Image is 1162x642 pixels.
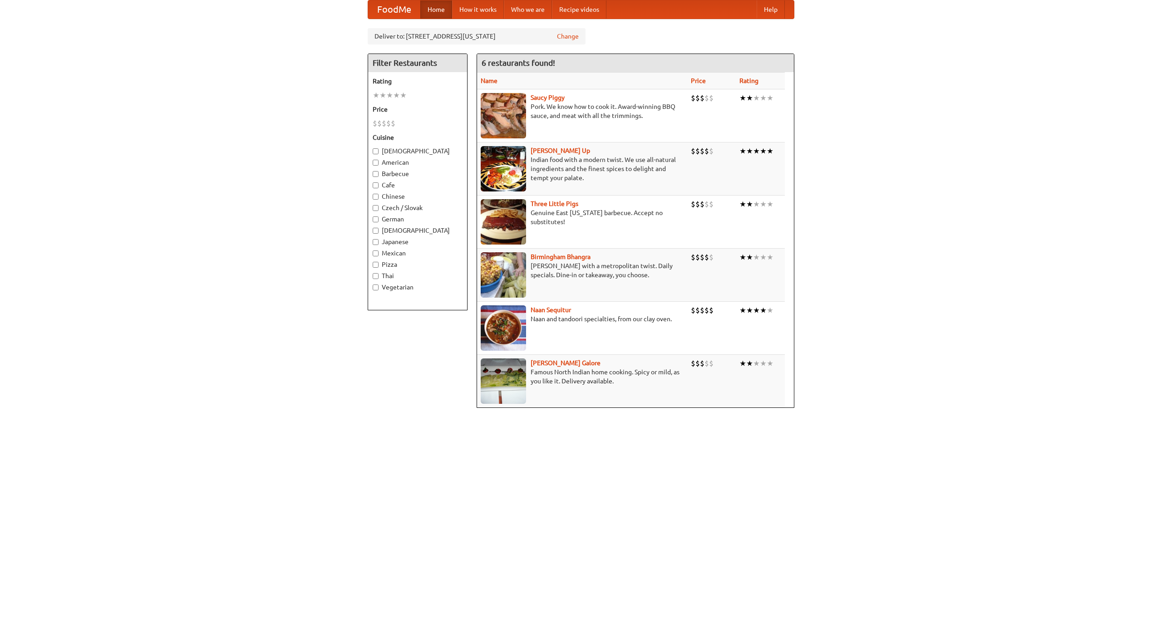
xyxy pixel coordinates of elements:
[368,28,586,44] div: Deliver to: [STREET_ADDRESS][US_STATE]
[373,194,379,200] input: Chinese
[373,284,379,290] input: Vegetarian
[386,118,391,128] li: $
[691,93,695,103] li: $
[393,90,400,100] li: ★
[531,200,578,207] a: Three Little Pigs
[481,93,526,138] img: saucy.jpg
[695,93,700,103] li: $
[481,368,684,386] p: Famous North Indian home cooking. Spicy or mild, as you like it. Delivery available.
[704,358,709,368] li: $
[760,358,767,368] li: ★
[695,199,700,209] li: $
[704,252,709,262] li: $
[739,305,746,315] li: ★
[373,192,463,201] label: Chinese
[373,273,379,279] input: Thai
[739,199,746,209] li: ★
[753,305,760,315] li: ★
[373,283,463,292] label: Vegetarian
[746,305,753,315] li: ★
[739,252,746,262] li: ★
[373,215,463,224] label: German
[452,0,504,19] a: How it works
[700,146,704,156] li: $
[709,358,714,368] li: $
[767,93,773,103] li: ★
[746,252,753,262] li: ★
[481,358,526,404] img: currygalore.jpg
[373,158,463,167] label: American
[691,358,695,368] li: $
[700,358,704,368] li: $
[481,199,526,245] img: littlepigs.jpg
[373,182,379,188] input: Cafe
[373,181,463,190] label: Cafe
[767,358,773,368] li: ★
[377,118,382,128] li: $
[368,0,420,19] a: FoodMe
[531,359,601,367] a: [PERSON_NAME] Galore
[531,253,591,260] b: Birmingham Bhangra
[695,305,700,315] li: $
[739,146,746,156] li: ★
[531,147,590,154] b: [PERSON_NAME] Up
[767,146,773,156] li: ★
[481,146,526,191] img: curryup.jpg
[760,199,767,209] li: ★
[373,133,463,142] h5: Cuisine
[691,77,706,84] a: Price
[373,249,463,258] label: Mexican
[557,32,579,41] a: Change
[753,93,760,103] li: ★
[481,155,684,182] p: Indian food with a modern twist. We use all-natural ingredients and the finest spices to delight ...
[760,146,767,156] li: ★
[373,118,377,128] li: $
[691,146,695,156] li: $
[373,216,379,222] input: German
[481,77,497,84] a: Name
[709,305,714,315] li: $
[753,358,760,368] li: ★
[373,160,379,166] input: American
[753,199,760,209] li: ★
[760,93,767,103] li: ★
[373,239,379,245] input: Japanese
[739,93,746,103] li: ★
[739,77,758,84] a: Rating
[373,237,463,246] label: Japanese
[704,93,709,103] li: $
[760,252,767,262] li: ★
[373,90,379,100] li: ★
[368,54,467,72] h4: Filter Restaurants
[481,252,526,298] img: bhangra.jpg
[373,169,463,178] label: Barbecue
[767,305,773,315] li: ★
[691,199,695,209] li: $
[695,146,700,156] li: $
[704,146,709,156] li: $
[373,148,379,154] input: [DEMOGRAPHIC_DATA]
[373,147,463,156] label: [DEMOGRAPHIC_DATA]
[391,118,395,128] li: $
[760,305,767,315] li: ★
[373,262,379,268] input: Pizza
[382,118,386,128] li: $
[753,252,760,262] li: ★
[373,260,463,269] label: Pizza
[373,228,379,234] input: [DEMOGRAPHIC_DATA]
[691,305,695,315] li: $
[709,93,714,103] li: $
[700,305,704,315] li: $
[373,271,463,280] label: Thai
[552,0,606,19] a: Recipe videos
[386,90,393,100] li: ★
[531,94,565,101] a: Saucy Piggy
[504,0,552,19] a: Who we are
[746,93,753,103] li: ★
[746,358,753,368] li: ★
[481,102,684,120] p: Pork. We know how to cook it. Award-winning BBQ sauce, and meat with all the trimmings.
[531,306,571,314] a: Naan Sequitur
[373,203,463,212] label: Czech / Slovak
